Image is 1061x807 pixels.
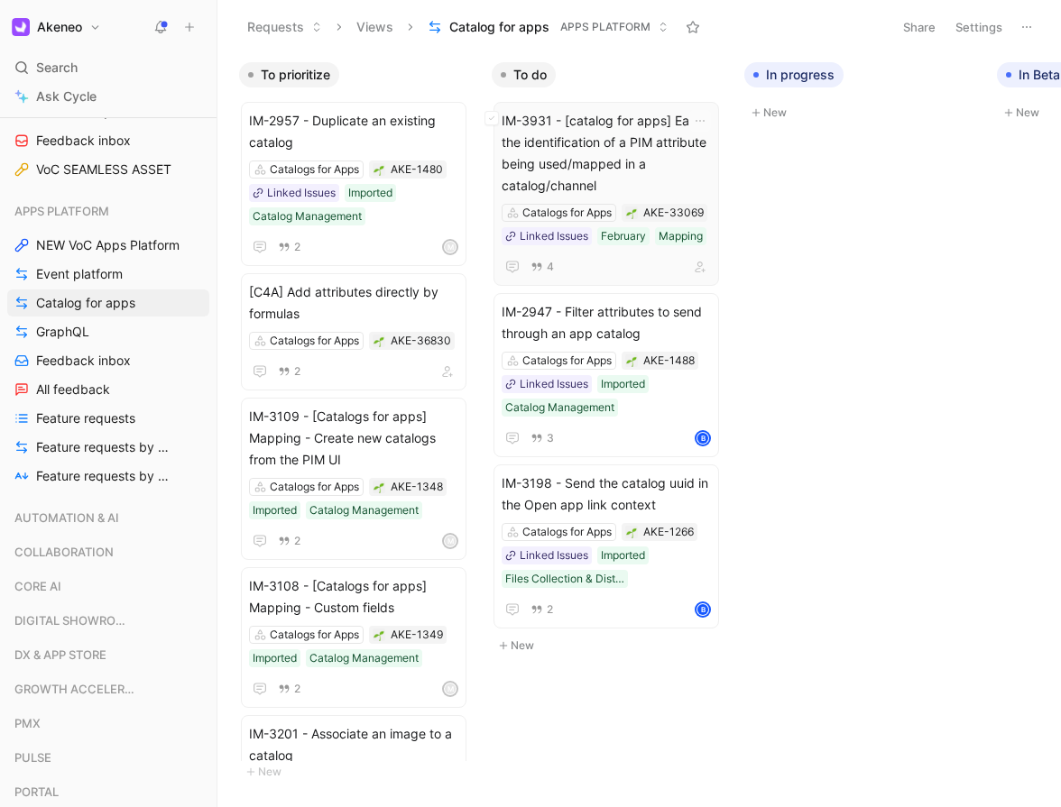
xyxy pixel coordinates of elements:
[7,127,209,154] a: Feedback inbox
[7,197,209,490] div: APPS PLATFORMNEW VoC Apps PlatformEvent platformCatalog for appsGraphQLFeedback inboxAll feedback...
[239,62,339,87] button: To prioritize
[7,289,209,316] a: Catalog for apps
[391,626,443,644] div: AKE-1349
[643,352,695,370] div: AKE-1488
[7,538,209,565] div: COLLABORATION
[560,18,650,36] span: APPS PLATFORM
[626,527,637,538] img: 🌱
[7,83,209,110] a: Ask Cycle
[270,626,359,644] div: Catalogs for Apps
[14,714,41,732] span: PMX
[7,376,209,403] a: All feedback
[253,501,297,519] div: Imported
[37,19,82,35] h1: Akeneo
[373,481,385,493] button: 🌱
[7,641,209,668] div: DX & APP STORE
[522,352,612,370] div: Catalogs for Apps
[513,66,547,84] span: To do
[625,354,638,367] button: 🌱
[14,646,106,664] span: DX & APP STORE
[7,675,209,702] div: GROWTH ACCELERATION
[241,273,466,390] a: [C4A] Add attributes directly by formulasCatalogs for Apps2
[7,261,209,288] a: Event platform
[253,207,362,225] div: Catalog Management
[36,132,131,150] span: Feedback inbox
[36,265,123,283] span: Event platform
[895,14,944,40] button: Share
[7,54,209,81] div: Search
[373,163,385,176] button: 🌱
[547,261,554,272] span: 4
[7,710,209,737] div: PMX
[14,577,61,595] span: CORE AI
[7,14,106,40] button: AkeneoAkeneo
[547,604,553,615] span: 2
[241,398,466,560] a: IM-3109 - [Catalogs for apps] Mapping - Create new catalogs from the PIM UICatalogs for AppsImpor...
[348,14,401,41] button: Views
[626,208,637,219] img: 🌱
[36,381,110,399] span: All feedback
[7,538,209,571] div: COLLABORATION
[36,467,170,485] span: Feature requests by feature
[36,236,180,254] span: NEW VoC Apps Platform
[7,318,209,345] a: GraphQL
[36,438,169,456] span: Feature requests by status
[7,463,209,490] a: Feature requests by feature
[625,206,638,219] button: 🌱
[947,14,1010,40] button: Settings
[7,675,209,708] div: GROWTH ACCELERATION
[274,679,304,699] button: 2
[7,504,209,531] div: AUTOMATION & AI
[294,536,300,546] span: 2
[309,501,419,519] div: Catalog Management
[744,62,844,87] button: In progress
[261,66,330,84] span: To prioritize
[270,160,359,179] div: Catalogs for Apps
[373,628,385,641] button: 🌱
[7,710,209,742] div: PMX
[547,433,554,444] span: 3
[249,406,458,471] span: IM-3109 - [Catalogs for apps] Mapping - Create new catalogs from the PIM UI
[625,526,638,538] button: 🌱
[444,535,457,547] div: M
[36,323,89,341] span: GraphQL
[659,227,703,245] div: Mapping
[249,110,458,153] span: IM-2957 - Duplicate an existing catalog
[239,14,330,41] button: Requests
[309,649,419,667] div: Catalog Management
[420,14,677,41] button: Catalog for appsAPPS PLATFORM
[444,241,457,253] div: M
[36,160,171,179] span: VoC SEAMLESS ASSET
[505,399,614,417] div: Catalog Management
[449,18,549,36] span: Catalog for apps
[274,531,304,551] button: 2
[494,293,719,457] a: IM-2947 - Filter attributes to send through an app catalogCatalogs for AppsLinked IssuesImportedC...
[14,611,134,629] span: DIGITAL SHOWROOM
[36,352,131,370] span: Feedback inbox
[697,432,709,445] div: B
[766,66,835,84] span: In progress
[36,409,135,427] span: Feature requests
[697,603,709,616] div: B
[374,630,384,641] img: 🌱
[391,332,451,350] div: AKE-36830
[522,523,612,541] div: Catalogs for Apps
[36,294,135,312] span: Catalog for apps
[502,301,711,344] span: IM-2947 - Filter attributes to send through an app catalog
[601,227,646,245] div: February
[7,607,209,639] div: DIGITAL SHOWROOM
[36,86,97,107] span: Ask Cycle
[527,257,558,277] button: 4
[444,683,457,695] div: M
[373,335,385,347] button: 🌱
[601,375,645,393] div: Imported
[502,472,711,516] span: IM-3198 - Send the catalog uuid in the Open app link context
[267,184,336,202] div: Linked Issues
[274,362,304,381] button: 2
[239,761,477,783] button: New
[14,509,119,527] span: AUTOMATION & AI
[7,573,209,605] div: CORE AI
[374,482,384,493] img: 🌱
[7,744,209,776] div: PULSE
